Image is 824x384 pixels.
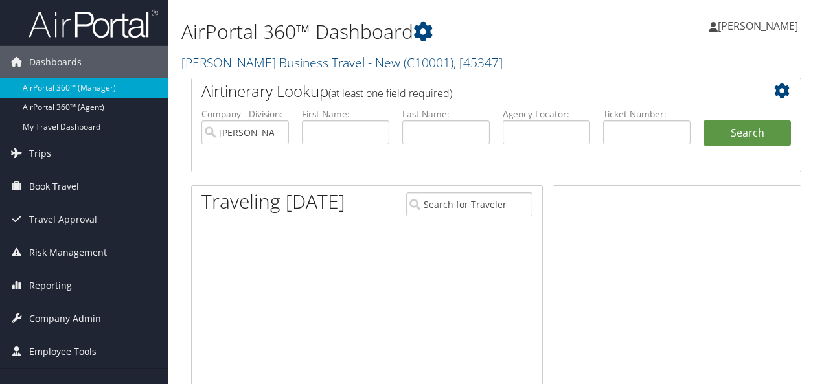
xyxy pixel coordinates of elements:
span: Employee Tools [29,335,97,368]
h1: Traveling [DATE] [201,188,345,215]
span: ( C10001 ) [404,54,453,71]
span: Reporting [29,269,72,302]
button: Search [704,120,791,146]
span: Book Travel [29,170,79,203]
a: [PERSON_NAME] Business Travel - New [181,54,503,71]
span: Travel Approval [29,203,97,236]
h1: AirPortal 360™ Dashboard [181,18,601,45]
span: (at least one field required) [328,86,452,100]
img: airportal-logo.png [29,8,158,39]
span: [PERSON_NAME] [718,19,798,33]
label: Last Name: [402,107,490,120]
span: Company Admin [29,302,101,335]
span: Trips [29,137,51,170]
h2: Airtinerary Lookup [201,80,740,102]
span: Risk Management [29,236,107,269]
a: [PERSON_NAME] [709,6,811,45]
span: , [ 45347 ] [453,54,503,71]
span: Dashboards [29,46,82,78]
label: Agency Locator: [503,107,590,120]
label: First Name: [302,107,389,120]
label: Company - Division: [201,107,289,120]
label: Ticket Number: [603,107,691,120]
input: Search for Traveler [406,192,533,216]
